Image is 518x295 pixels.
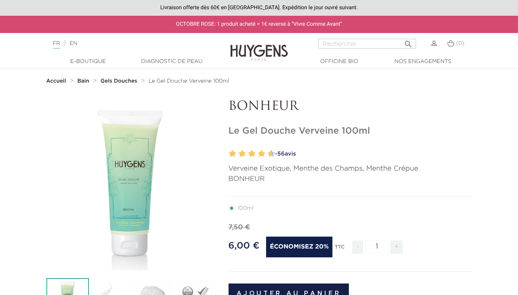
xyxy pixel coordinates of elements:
label: 6 [250,148,256,159]
span: + [390,240,403,254]
strong: Bain [77,78,89,84]
a: Accueil [46,78,68,84]
span: (0) [456,41,464,46]
a: Gels Douches [100,78,139,84]
a: -56avis [273,148,472,160]
label: 7 [256,148,259,159]
i:  [404,37,413,46]
label: 4 [240,148,246,159]
a: E-Boutique [50,58,127,66]
label: 8 [260,148,265,159]
button:  [401,36,415,47]
img: Huygens [230,32,288,62]
span: 7,50 € [229,224,250,231]
input: Rechercher [318,39,416,49]
a: Nos engagements [385,58,461,66]
p: BONHEUR [229,174,472,184]
p: Verveine Exotique, Menthe des Champs, Menthe Crépue [229,164,472,174]
label: 3 [237,148,240,159]
a: Le Gel Douche Verveine 100ml [148,78,229,84]
strong: Accueil [46,78,66,84]
label: 5 [247,148,249,159]
div: TTC [335,239,345,260]
strong: Gels Douches [100,78,137,84]
a: EN [69,41,77,46]
div: | [49,39,210,48]
span: 56 [277,151,284,157]
p: BONHEUR [229,99,472,114]
label: 100ml [229,205,263,211]
span: 6,00 € [229,241,260,250]
a: Officine Bio [301,58,378,66]
h1: Le Gel Douche Verveine 100ml [229,126,472,137]
label: 9 [266,148,269,159]
input: Quantité [365,240,388,254]
label: 10 [269,148,275,159]
a: FR [53,41,60,49]
a: Diagnostic de peau [133,58,210,66]
span: - [352,240,363,254]
span: Économisez 20% [266,237,333,257]
label: 2 [230,148,236,159]
a: Bain [77,78,91,84]
label: 1 [227,148,230,159]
